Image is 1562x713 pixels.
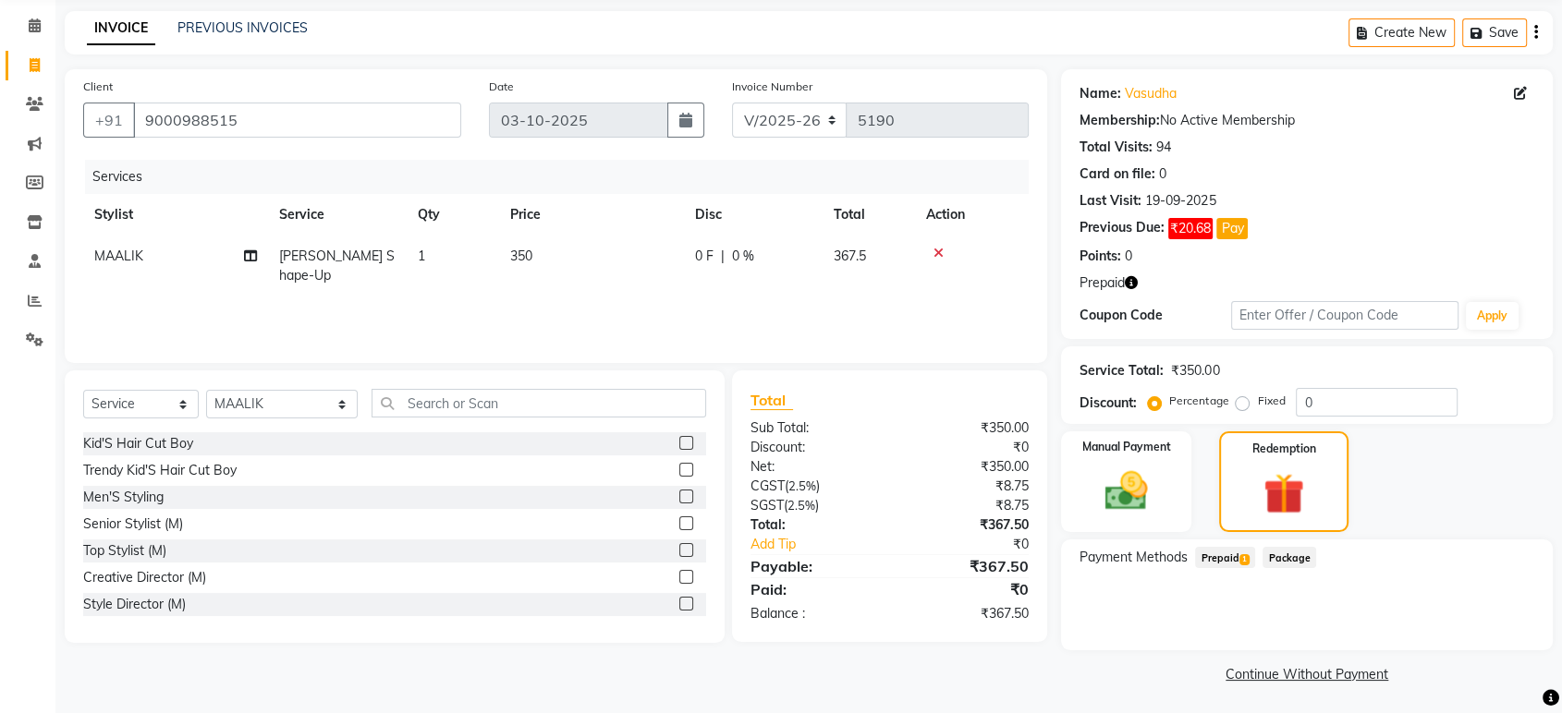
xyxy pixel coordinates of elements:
span: SGST [750,497,784,514]
div: Trendy Kid'S Hair Cut Boy [83,461,237,480]
span: Payment Methods [1080,548,1188,567]
div: Style Director (M) [83,595,186,614]
button: Apply [1466,302,1519,330]
div: Service Total: [1080,361,1164,381]
div: Sub Total: [737,418,890,438]
a: Vasudha [1125,84,1177,103]
label: Client [83,79,113,95]
div: Coupon Code [1080,306,1231,325]
a: INVOICE [87,12,155,45]
div: ₹0 [915,535,1043,554]
span: 0 % [732,247,754,266]
label: Fixed [1257,393,1285,409]
label: Percentage [1169,393,1228,409]
div: ₹8.75 [890,477,1043,496]
th: Service [268,194,407,236]
div: ₹0 [890,438,1043,457]
div: Top Stylist (M) [83,541,166,561]
div: Creative Director (M) [83,568,206,587]
div: 0 [1125,247,1132,266]
a: PREVIOUS INVOICES [177,19,308,36]
input: Enter Offer / Coupon Code [1231,301,1458,330]
span: 0 F [695,247,714,266]
span: 2.5% [787,498,815,513]
div: ( ) [737,477,890,496]
div: ₹8.75 [890,496,1043,515]
div: Last Visit: [1080,191,1141,211]
div: Discount: [737,438,890,457]
div: Previous Due: [1080,218,1165,239]
span: 1 [418,248,425,264]
div: ₹350.00 [1171,361,1219,381]
span: MAALIK [94,248,143,264]
span: Package [1263,547,1316,568]
div: ( ) [737,496,890,515]
div: Card on file: [1080,164,1155,184]
div: ₹350.00 [890,457,1043,477]
label: Redemption [1251,441,1315,457]
div: 19-09-2025 [1145,191,1215,211]
label: Invoice Number [732,79,812,95]
a: Continue Without Payment [1065,665,1549,684]
img: _cash.svg [1092,466,1161,515]
button: Create New [1348,18,1455,47]
th: Qty [407,194,499,236]
span: 350 [510,248,532,264]
span: ₹20.68 [1168,218,1213,239]
input: Search or Scan [372,389,706,417]
div: 94 [1156,138,1171,157]
div: No Active Membership [1080,111,1534,130]
div: Total Visits: [1080,138,1153,157]
span: CGST [750,477,785,494]
label: Manual Payment [1082,439,1171,455]
th: Total [823,194,915,236]
th: Stylist [83,194,268,236]
span: [PERSON_NAME] Shape-Up [279,248,395,284]
button: +91 [83,103,135,138]
div: Senior Stylist (M) [83,514,183,534]
div: ₹350.00 [890,418,1043,438]
span: 1 [1239,554,1250,565]
div: 0 [1159,164,1166,184]
span: Total [750,391,793,410]
span: 2.5% [788,478,816,493]
div: Points: [1080,247,1121,266]
th: Action [915,194,1029,236]
input: Search by Name/Mobile/Email/Code [133,103,461,138]
span: Prepaid [1080,273,1125,293]
div: Membership: [1080,111,1160,130]
div: Discount: [1080,393,1137,413]
div: Kid'S Hair Cut Boy [83,434,193,453]
th: Price [499,194,684,236]
th: Disc [684,194,823,236]
span: | [721,247,725,266]
div: Payable: [737,555,890,577]
div: Services [85,160,1043,194]
div: Men'S Styling [83,488,164,507]
div: Balance : [737,604,890,623]
button: Pay [1216,218,1248,239]
button: Save [1462,18,1527,47]
img: _gift.svg [1251,468,1317,519]
span: 367.5 [834,248,866,264]
label: Date [489,79,514,95]
div: ₹367.50 [890,604,1043,623]
div: ₹367.50 [890,555,1043,577]
div: Net: [737,457,890,477]
div: Name: [1080,84,1121,103]
div: Total: [737,515,890,535]
div: ₹367.50 [890,515,1043,535]
span: Prepaid [1195,547,1255,568]
a: Add Tip [737,535,915,554]
div: Paid: [737,578,890,600]
div: ₹0 [890,578,1043,600]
